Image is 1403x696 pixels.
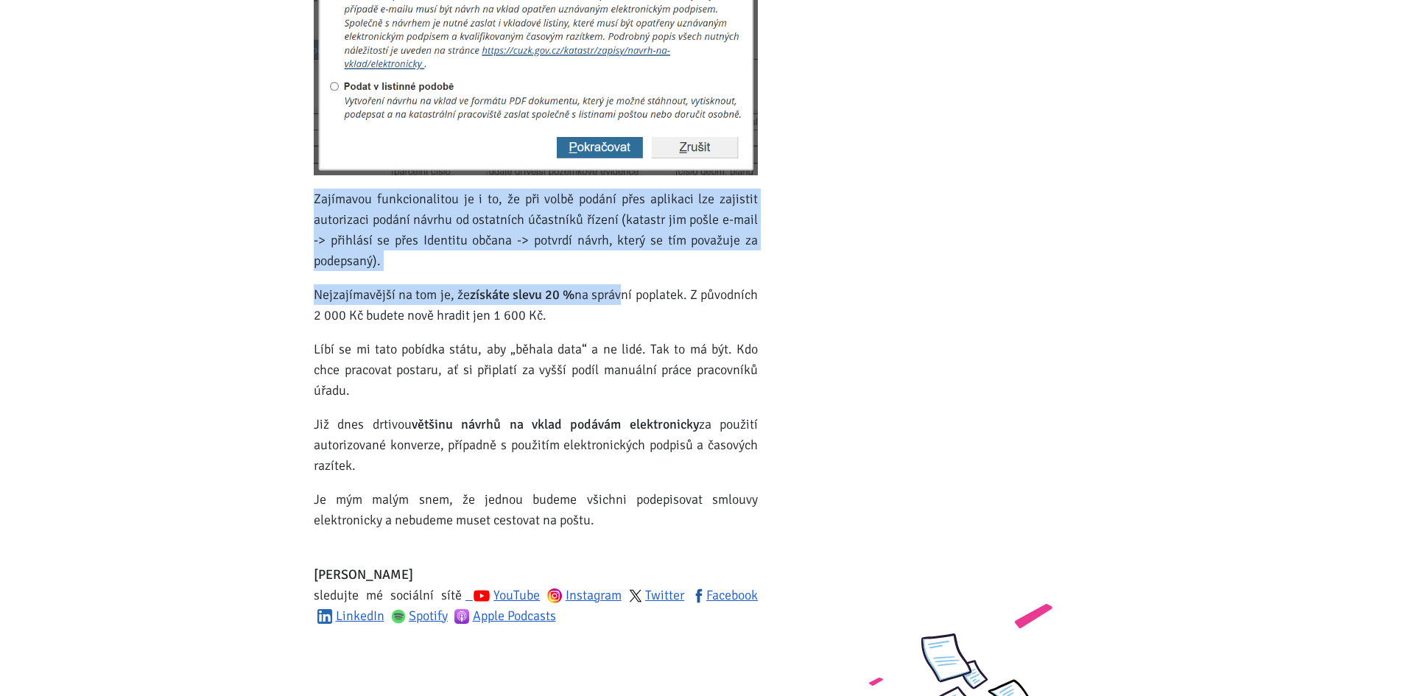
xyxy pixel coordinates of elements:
[412,416,699,432] strong: většinu návrhů na vklad podávám elektronicky
[465,587,540,603] a: YouTube
[454,609,469,624] img: apple-podcasts.png
[692,588,706,603] img: fb.svg
[314,414,758,476] p: Již dnes drtivou za použití autorizované konverze, případně s použitím elektronických podpisů a č...
[547,587,622,603] a: Instagram
[629,587,685,603] a: Twitter
[314,189,758,271] p: Zajímavou funkcionalitou je i to, že při volbě podání přes aplikaci lze zajistit autorizaci podán...
[314,564,758,626] p: sledujte mé sociální sítě
[317,608,384,624] a: LinkedIn
[692,587,758,603] a: Facebook
[454,608,556,624] a: Apple Podcasts
[470,287,575,303] strong: získáte slevu 20 %
[391,608,449,624] a: Spotify
[314,284,758,326] p: Nejzajímavější na tom je, že na správní poplatek. Z původních 2 000 Kč budete nově hradit jen 1 6...
[314,566,413,583] strong: [PERSON_NAME]
[317,609,332,624] img: linkedin.svg
[547,588,562,603] img: ig.svg
[629,589,642,602] img: twitter.svg
[391,609,406,624] img: spotify.png
[314,489,758,530] p: Je mým malým snem, že jednou budeme všichni podepisovat smlouvy elektronicky a nebudeme muset ces...
[473,587,490,605] img: youtube.svg
[314,339,758,401] p: Líbí se mi tato pobídka státu, aby „běhala data“ a ne lidé. Tak to má být. Kdo chce pracovat post...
